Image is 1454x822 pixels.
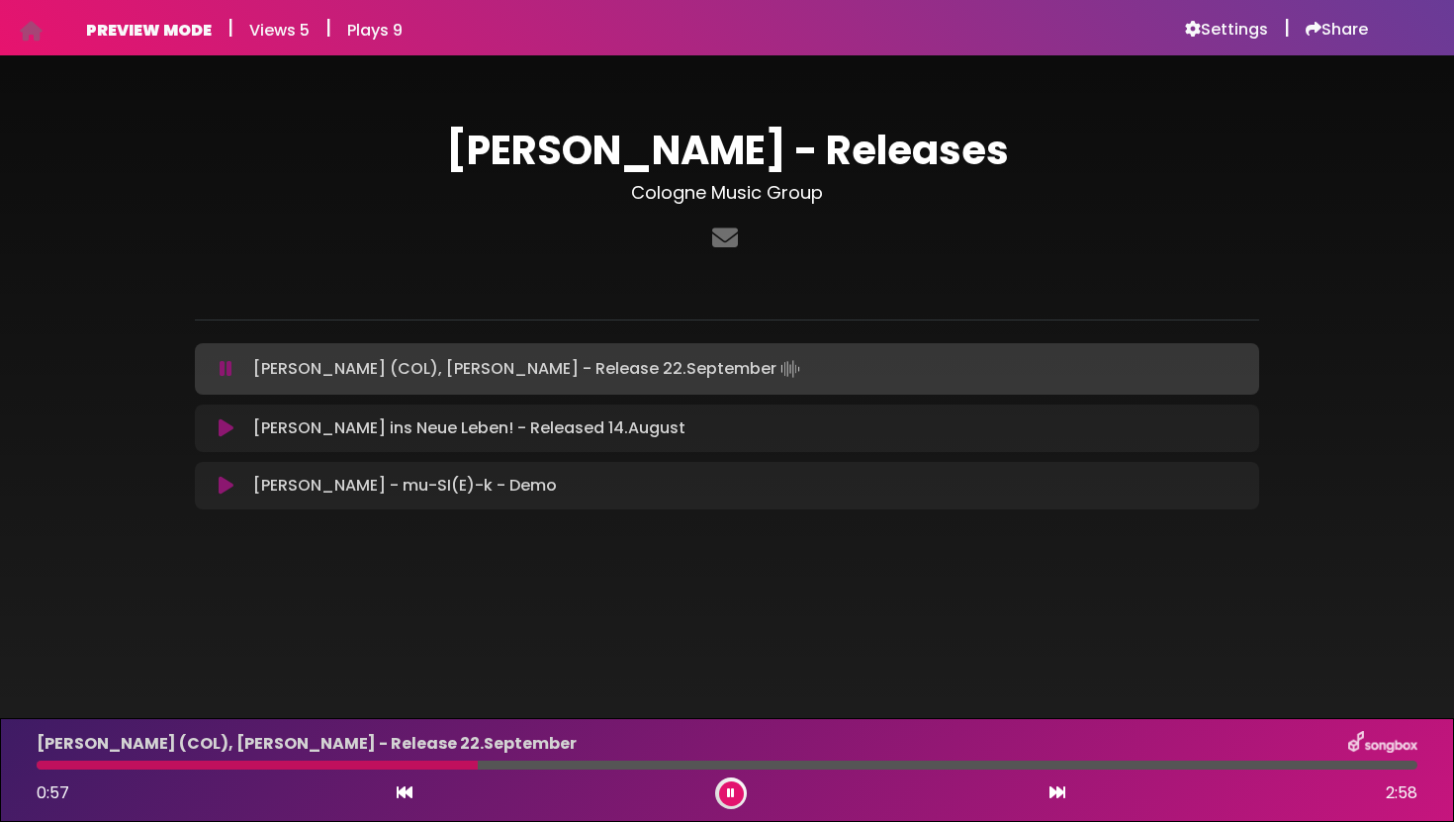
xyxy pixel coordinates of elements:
[1284,16,1290,40] h5: |
[347,21,403,40] h6: Plays 9
[253,355,804,383] p: [PERSON_NAME] (COL), [PERSON_NAME] - Release 22.September
[1306,20,1368,40] a: Share
[253,474,557,498] p: [PERSON_NAME] - mu-SI(E)-k - Demo
[249,21,310,40] h6: Views 5
[86,21,212,40] h6: PREVIEW MODE
[195,127,1259,174] h1: [PERSON_NAME] - Releases
[776,355,804,383] img: waveform4.gif
[253,416,685,440] p: [PERSON_NAME] ins Neue Leben! - Released 14.August
[1185,20,1268,40] a: Settings
[195,182,1259,204] h3: Cologne Music Group
[227,16,233,40] h5: |
[325,16,331,40] h5: |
